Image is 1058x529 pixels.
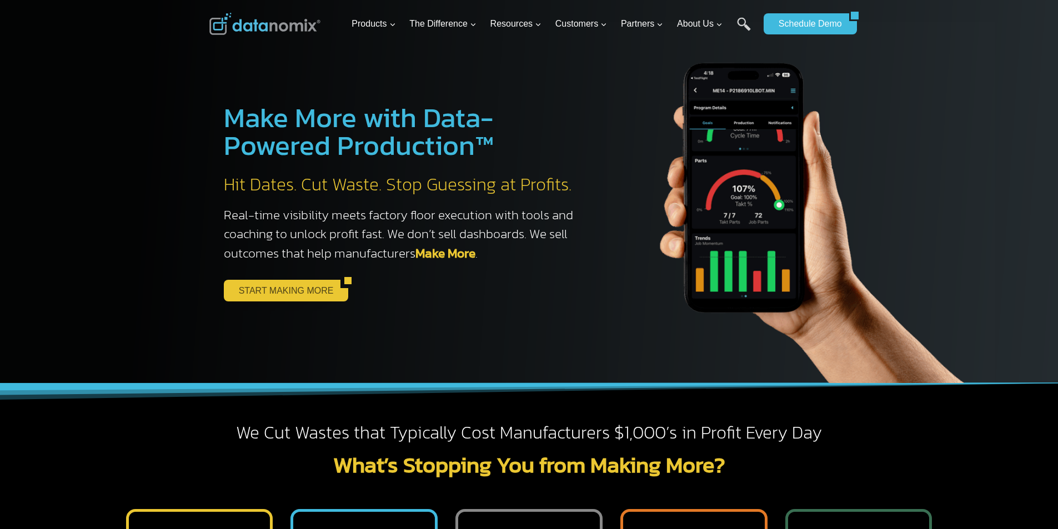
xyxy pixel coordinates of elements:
[415,244,475,263] a: Make More
[224,173,585,197] h2: Hit Dates. Cut Waste. Stop Guessing at Profits.
[224,104,585,159] h1: Make More with Data-Powered Production™
[209,13,320,35] img: Datanomix
[607,22,996,383] img: The Datanoix Mobile App available on Android and iOS Devices
[677,17,723,31] span: About Us
[490,17,541,31] span: Resources
[224,280,341,301] a: START MAKING MORE
[209,421,849,445] h2: We Cut Wastes that Typically Cost Manufacturers $1,000’s in Profit Every Day
[621,17,663,31] span: Partners
[352,17,395,31] span: Products
[764,13,849,34] a: Schedule Demo
[347,6,758,42] nav: Primary Navigation
[409,17,477,31] span: The Difference
[555,17,607,31] span: Customers
[6,315,184,523] iframe: Popup CTA
[224,205,585,263] h3: Real-time visibility meets factory floor execution with tools and coaching to unlock profit fast....
[737,17,751,42] a: Search
[209,454,849,476] h2: What’s Stopping You from Making More?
